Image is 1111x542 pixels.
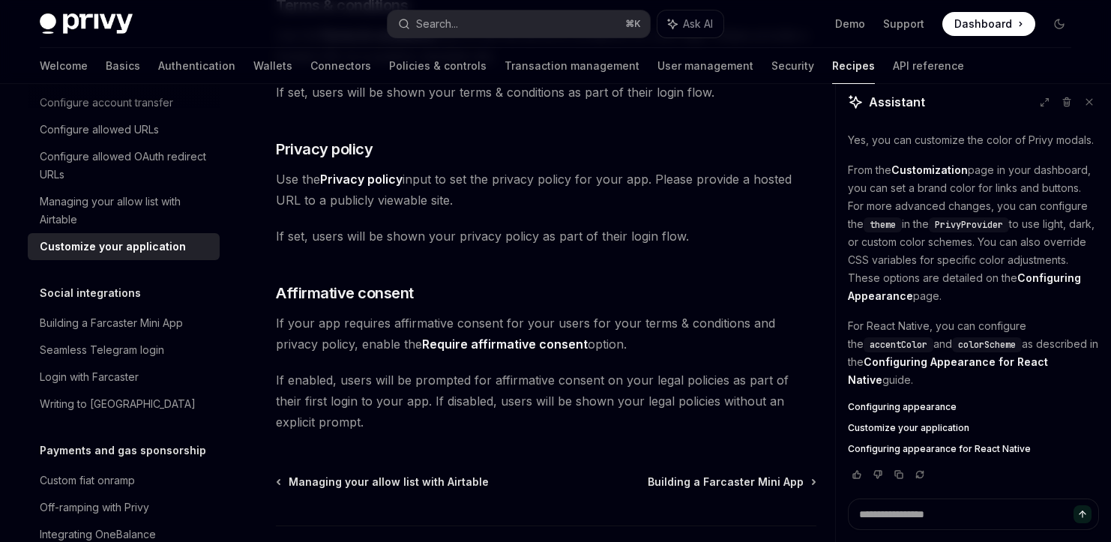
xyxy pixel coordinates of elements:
[648,475,804,490] span: Building a Farcaster Mini App
[848,271,1081,302] strong: Configuring Appearance
[28,143,220,188] a: Configure allowed OAuth redirect URLs
[848,401,957,413] span: Configuring appearance
[422,337,588,352] strong: Require affirmative consent
[253,48,292,84] a: Wallets
[832,48,875,84] a: Recipes
[835,16,865,31] a: Demo
[40,284,141,302] h5: Social integrations
[28,391,220,418] a: Writing to [GEOGRAPHIC_DATA]
[416,15,458,33] div: Search...
[28,467,220,494] a: Custom fiat onramp
[848,401,1099,413] a: Configuring appearance
[954,16,1012,31] span: Dashboard
[276,139,373,160] span: Privacy policy
[505,48,639,84] a: Transaction management
[848,355,1048,386] strong: Configuring Appearance for React Native
[40,499,149,517] div: Off-ramping with Privy
[277,475,489,490] a: Managing your allow list with Airtable
[389,48,487,84] a: Policies & controls
[158,48,235,84] a: Authentication
[848,443,1099,455] a: Configuring appearance for React Native
[28,188,220,233] a: Managing your allow list with Airtable
[40,368,139,386] div: Login with Farcaster
[657,10,723,37] button: Ask AI
[870,219,896,231] span: theme
[388,10,650,37] button: Search...⌘K
[848,161,1099,305] p: From the page in your dashboard, you can set a brand color for links and buttons. For more advanc...
[40,121,159,139] div: Configure allowed URLs
[893,48,964,84] a: API reference
[40,238,186,256] div: Customize your application
[40,314,183,332] div: Building a Farcaster Mini App
[40,442,206,460] h5: Payments and gas sponsorship
[1074,505,1092,523] button: Send message
[276,82,816,103] span: If set, users will be shown your terms & conditions as part of their login flow.
[289,475,489,490] span: Managing your allow list with Airtable
[942,12,1035,36] a: Dashboard
[869,93,925,111] span: Assistant
[648,475,815,490] a: Building a Farcaster Mini App
[276,283,414,304] span: Affirmative consent
[891,163,968,176] strong: Customization
[106,48,140,84] a: Basics
[276,370,816,433] span: If enabled, users will be prompted for affirmative consent on your legal policies as part of thei...
[870,339,927,351] span: accentColor
[40,193,211,229] div: Managing your allow list with Airtable
[40,13,133,34] img: dark logo
[40,48,88,84] a: Welcome
[848,443,1031,455] span: Configuring appearance for React Native
[935,219,1003,231] span: PrivyProvider
[40,148,211,184] div: Configure allowed OAuth redirect URLs
[40,395,196,413] div: Writing to [GEOGRAPHIC_DATA]
[28,233,220,260] a: Customize your application
[28,337,220,364] a: Seamless Telegram login
[28,116,220,143] a: Configure allowed URLs
[848,131,1099,149] p: Yes, you can customize the color of Privy modals.
[657,48,753,84] a: User management
[276,313,816,355] span: If your app requires affirmative consent for your users for your terms & conditions and privacy p...
[958,339,1016,351] span: colorScheme
[320,172,403,187] strong: Privacy policy
[276,169,816,211] span: Use the input to set the privacy policy for your app. Please provide a hosted URL to a publicly v...
[683,16,713,31] span: Ask AI
[883,16,924,31] a: Support
[848,422,1099,434] a: Customize your application
[848,317,1099,389] p: For React Native, you can configure the and as described in the guide.
[625,18,641,30] span: ⌘ K
[28,494,220,521] a: Off-ramping with Privy
[28,364,220,391] a: Login with Farcaster
[40,472,135,490] div: Custom fiat onramp
[848,422,969,434] span: Customize your application
[276,226,816,247] span: If set, users will be shown your privacy policy as part of their login flow.
[310,48,371,84] a: Connectors
[1047,12,1071,36] button: Toggle dark mode
[28,310,220,337] a: Building a Farcaster Mini App
[40,341,164,359] div: Seamless Telegram login
[771,48,814,84] a: Security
